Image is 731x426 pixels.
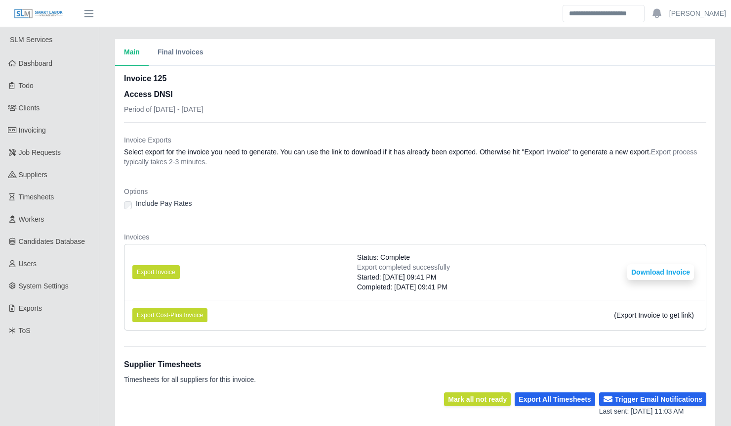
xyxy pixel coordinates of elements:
span: Timesheets [19,193,54,201]
span: Exports [19,304,42,312]
button: Download Invoice [627,264,694,280]
span: SLM Services [10,36,52,44]
dt: Invoice Exports [124,135,706,145]
span: Suppliers [19,171,47,179]
h3: Access DNSI [124,89,203,100]
span: ToS [19,327,31,334]
img: SLM Logo [14,8,63,19]
h1: Supplier Timesheets [124,359,256,371]
span: Users [19,260,37,268]
div: Last sent: [DATE] 11:03 AM [599,406,706,417]
button: Mark all not ready [444,392,511,406]
span: (Export Invoice to get link) [614,311,694,319]
h2: Invoice 125 [124,73,203,85]
span: Invoicing [19,126,46,134]
button: Export Invoice [132,265,180,279]
dt: Options [124,187,706,196]
a: Download Invoice [627,268,694,276]
p: Timesheets for all suppliers for this invoice. [124,375,256,384]
span: Job Requests [19,148,61,156]
label: Include Pay Rates [136,198,192,208]
div: Started: [DATE] 09:41 PM [357,272,450,282]
span: Clients [19,104,40,112]
input: Search [563,5,645,22]
button: Final Invoices [149,39,212,66]
button: Trigger Email Notifications [599,392,706,406]
a: [PERSON_NAME] [669,8,726,19]
button: Export Cost-Plus Invoice [132,308,207,322]
span: Candidates Database [19,237,85,245]
button: Export All Timesheets [515,392,595,406]
div: Completed: [DATE] 09:41 PM [357,282,450,292]
div: Export completed successfully [357,262,450,272]
span: Dashboard [19,59,53,67]
span: Workers [19,215,44,223]
dt: Invoices [124,232,706,242]
dd: Select export for the invoice you need to generate. You can use the link to download if it has al... [124,147,706,167]
span: System Settings [19,282,69,290]
span: Todo [19,82,34,90]
span: Status: Complete [357,252,410,262]
button: Main [115,39,149,66]
p: Period of [DATE] - [DATE] [124,104,203,114]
